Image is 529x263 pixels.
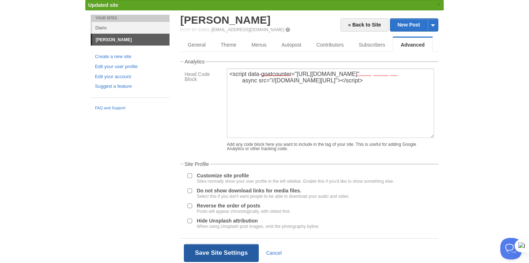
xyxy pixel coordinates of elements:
[95,83,165,90] a: Suggest a feature
[95,63,165,71] a: Edit your user profile
[351,38,393,52] a: Subscribers
[91,15,170,22] li: Your Sites
[197,173,394,183] label: Customize site profile
[500,238,522,259] iframe: Help Scout Beacon - Open
[309,38,351,52] a: Contributors
[92,34,170,46] a: [PERSON_NAME]
[95,53,165,61] a: Create a new site
[184,162,210,167] legend: Site Profile
[227,142,434,151] div: Add any code block here you want to include in the tag of your site. This is useful for adding Go...
[184,59,206,64] legend: Analytics
[197,224,319,229] div: When using Unsplash post images, omit the photography byline.
[213,38,244,52] a: Theme
[274,38,309,52] a: Autopost
[340,18,389,32] a: « Back to Site
[180,14,271,26] a: [PERSON_NAME]
[180,28,210,32] span: Post by Email
[266,250,282,256] a: Cancel
[390,19,438,31] a: New Post
[197,218,319,229] label: Hide Unsplash attribution
[92,22,170,34] a: Diario
[95,73,165,81] a: Edit your account
[180,38,213,52] a: General
[184,244,259,262] button: Save Site Settings
[244,38,274,52] a: Menus
[393,38,433,52] a: Advanced
[95,105,165,111] a: FAQ and Support
[197,194,350,199] div: Select this if you don't want people to be able to download your audio and video.
[197,188,350,199] label: Do not show download links for media files.
[197,179,394,183] div: Sites normally show your user profile in the left sidebar. Enable this if you'd like to show some...
[197,203,291,214] label: Reverse the order of posts
[197,209,291,214] div: Posts will appear chronologically, with oldest first.
[211,27,284,32] a: [EMAIL_ADDRESS][DOMAIN_NAME]
[185,72,223,83] label: Head Code Block
[88,2,118,8] span: Updated site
